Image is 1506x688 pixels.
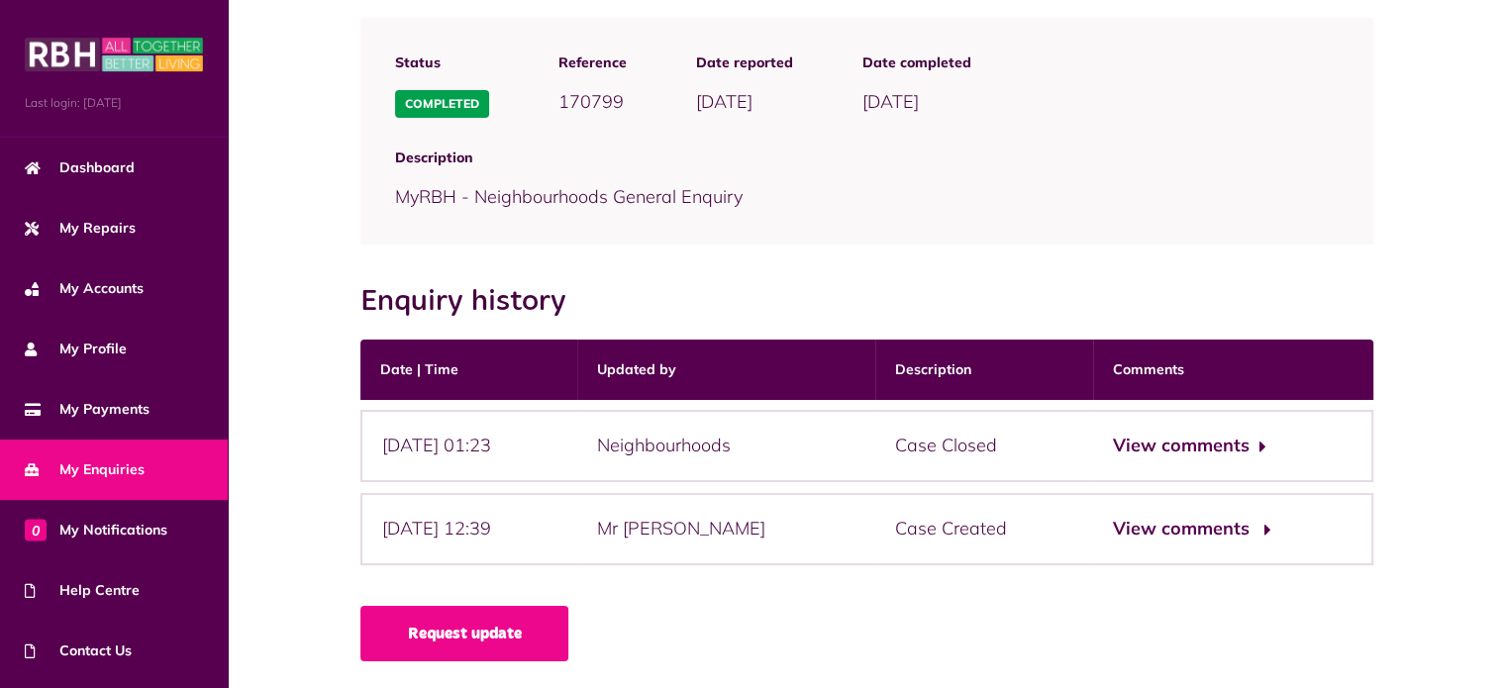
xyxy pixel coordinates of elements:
[360,340,576,400] th: Date | Time
[1113,432,1266,460] button: View comments
[360,284,586,320] h2: Enquiry history
[25,218,136,239] span: My Repairs
[25,94,203,112] span: Last login: [DATE]
[360,410,576,482] div: [DATE] 01:23
[25,399,150,420] span: My Payments
[577,493,876,565] div: Mr [PERSON_NAME]
[862,52,971,73] span: Date completed
[395,90,489,118] span: Completed
[25,35,203,74] img: MyRBH
[577,410,876,482] div: Neighbourhoods
[875,493,1093,565] div: Case Created
[395,52,489,73] span: Status
[1093,340,1373,400] th: Comments
[696,52,793,73] span: Date reported
[25,339,127,359] span: My Profile
[875,340,1093,400] th: Description
[875,410,1093,482] div: Case Closed
[558,52,627,73] span: Reference
[25,520,167,541] span: My Notifications
[395,185,743,208] span: MyRBH - Neighbourhoods General Enquiry
[696,90,753,113] span: [DATE]
[558,90,624,113] span: 170799
[360,606,568,661] a: Request update
[862,90,919,113] span: [DATE]
[25,519,47,541] span: 0
[577,340,876,400] th: Updated by
[25,580,140,601] span: Help Centre
[1113,515,1266,543] button: View comments
[360,493,576,565] div: [DATE] 12:39
[395,147,1338,168] span: Description
[25,157,135,178] span: Dashboard
[25,459,145,480] span: My Enquiries
[25,640,132,661] span: Contact Us
[25,278,144,299] span: My Accounts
